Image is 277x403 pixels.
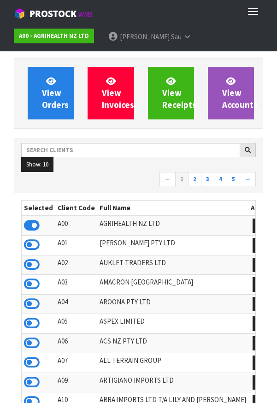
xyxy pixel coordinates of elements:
[97,236,248,255] td: [PERSON_NAME] PTY LTD
[97,373,248,392] td: ARTIGIANO IMPORTS LTD
[55,333,97,353] td: A06
[88,67,134,119] a: ViewInvoices
[42,76,69,110] span: View Orders
[188,172,201,187] a: 2
[21,157,53,172] button: Show: 10
[97,216,248,236] td: AGRIHEALTH NZ LTD
[97,275,248,295] td: AMACRON [GEOGRAPHIC_DATA]
[55,353,97,373] td: A07
[55,236,97,255] td: A01
[222,76,258,110] span: View Accounts
[97,333,248,353] td: ACS NZ PTY LTD
[227,172,240,187] a: 5
[55,216,97,236] td: A00
[28,67,74,119] a: ViewOrders
[97,255,248,275] td: AUKLET TRADERS LTD
[171,32,182,41] span: Sau
[55,314,97,334] td: A05
[21,172,256,188] nav: Page navigation
[14,8,25,19] img: cube-alt.png
[97,294,248,314] td: AROONA PTY LTD
[208,67,254,119] a: ViewAccounts
[55,373,97,392] td: A09
[201,172,214,187] a: 3
[240,172,256,187] a: →
[19,32,89,40] strong: A00 - AGRIHEALTH NZ LTD
[102,76,134,110] span: View Invoices
[162,76,196,110] span: View Receipts
[55,294,97,314] td: A04
[175,172,189,187] a: 1
[21,143,240,157] input: Search clients
[22,201,55,215] th: Selected
[14,29,94,43] a: A00 - AGRIHEALTH NZ LTD
[148,67,194,119] a: ViewReceipts
[214,172,227,187] a: 4
[55,255,97,275] td: A02
[97,314,248,334] td: ASPEX LIMITED
[55,275,97,295] td: A03
[97,201,248,215] th: Full Name
[55,201,97,215] th: Client Code
[248,201,274,215] th: Action
[29,8,77,20] span: ProStock
[78,10,93,19] small: WMS
[97,353,248,373] td: ALL TERRAIN GROUP
[159,172,176,187] a: ←
[120,32,170,41] span: [PERSON_NAME]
